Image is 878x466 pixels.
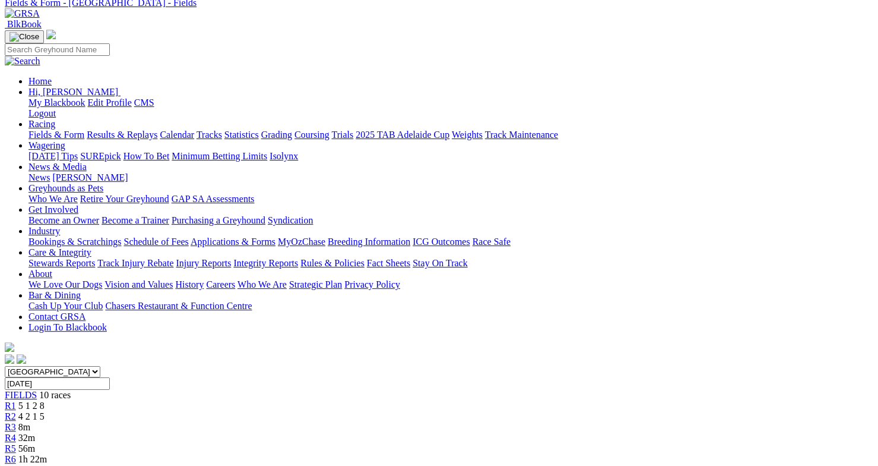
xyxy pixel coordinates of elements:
[176,258,231,268] a: Injury Reports
[123,151,170,161] a: How To Bet
[28,301,103,311] a: Cash Up Your Club
[224,130,259,140] a: Statistics
[28,108,56,118] a: Logout
[5,19,42,29] a: BlkBook
[28,172,50,182] a: News
[105,301,252,311] a: Chasers Restaurant & Function Centre
[175,279,204,289] a: History
[28,140,65,150] a: Wagering
[18,454,47,464] span: 1h 22m
[28,215,873,226] div: Get Involved
[28,97,873,119] div: Hi, [PERSON_NAME]
[28,87,118,97] span: Hi, [PERSON_NAME]
[5,454,16,464] a: R6
[28,204,78,215] a: Get Involved
[104,279,173,289] a: Vision and Values
[172,215,265,225] a: Purchasing a Greyhound
[28,301,873,311] div: Bar & Dining
[294,130,329,140] a: Coursing
[28,290,81,300] a: Bar & Dining
[80,151,121,161] a: SUREpick
[268,215,313,225] a: Syndication
[172,151,267,161] a: Minimum Betting Limits
[191,237,275,247] a: Applications & Forms
[344,279,400,289] a: Privacy Policy
[123,237,188,247] a: Schedule of Fees
[18,443,35,454] span: 56m
[28,183,103,193] a: Greyhounds as Pets
[87,130,157,140] a: Results & Replays
[28,194,873,204] div: Greyhounds as Pets
[28,130,873,140] div: Racing
[28,76,52,86] a: Home
[18,422,30,432] span: 8m
[452,130,483,140] a: Weights
[18,411,45,421] span: 4 2 1 5
[28,311,85,322] a: Contact GRSA
[196,130,222,140] a: Tracks
[80,194,169,204] a: Retire Your Greyhound
[28,151,873,162] div: Wagering
[134,97,154,108] a: CMS
[17,354,26,364] img: twitter.svg
[28,258,95,268] a: Stewards Reports
[5,390,37,400] a: FIELDS
[28,194,78,204] a: Who We Are
[7,19,42,29] span: BlkBook
[485,130,558,140] a: Track Maintenance
[28,172,873,183] div: News & Media
[28,279,102,289] a: We Love Our Dogs
[413,258,467,268] a: Stay On Track
[28,130,84,140] a: Fields & Form
[39,390,71,400] span: 10 races
[28,226,60,236] a: Industry
[5,422,16,432] a: R3
[331,130,353,140] a: Trials
[5,401,16,411] a: R1
[237,279,287,289] a: Who We Are
[52,172,128,182] a: [PERSON_NAME]
[28,97,85,108] a: My Blackbook
[367,258,410,268] a: Fact Sheets
[233,258,298,268] a: Integrity Reports
[5,30,44,43] button: Toggle navigation
[28,215,99,225] a: Become an Owner
[9,32,39,42] img: Close
[5,443,16,454] a: R5
[5,8,40,19] img: GRSA
[172,194,255,204] a: GAP SA Assessments
[5,433,16,443] a: R4
[5,377,110,390] input: Select date
[328,237,410,247] a: Breeding Information
[5,354,14,364] img: facebook.svg
[413,237,470,247] a: ICG Outcomes
[289,279,342,289] a: Strategic Plan
[28,322,107,332] a: Login To Blackbook
[28,237,873,247] div: Industry
[5,342,14,352] img: logo-grsa-white.png
[102,215,169,225] a: Become a Trainer
[5,411,16,421] a: R2
[160,130,194,140] a: Calendar
[28,247,91,257] a: Care & Integrity
[88,97,132,108] a: Edit Profile
[18,433,35,443] span: 32m
[28,87,121,97] a: Hi, [PERSON_NAME]
[28,119,55,129] a: Racing
[18,401,45,411] span: 5 1 2 8
[472,237,510,247] a: Race Safe
[97,258,173,268] a: Track Injury Rebate
[356,130,449,140] a: 2025 TAB Adelaide Cup
[28,269,52,279] a: About
[5,43,110,56] input: Search
[278,237,325,247] a: MyOzChase
[28,162,87,172] a: News & Media
[46,30,56,39] img: logo-grsa-white.png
